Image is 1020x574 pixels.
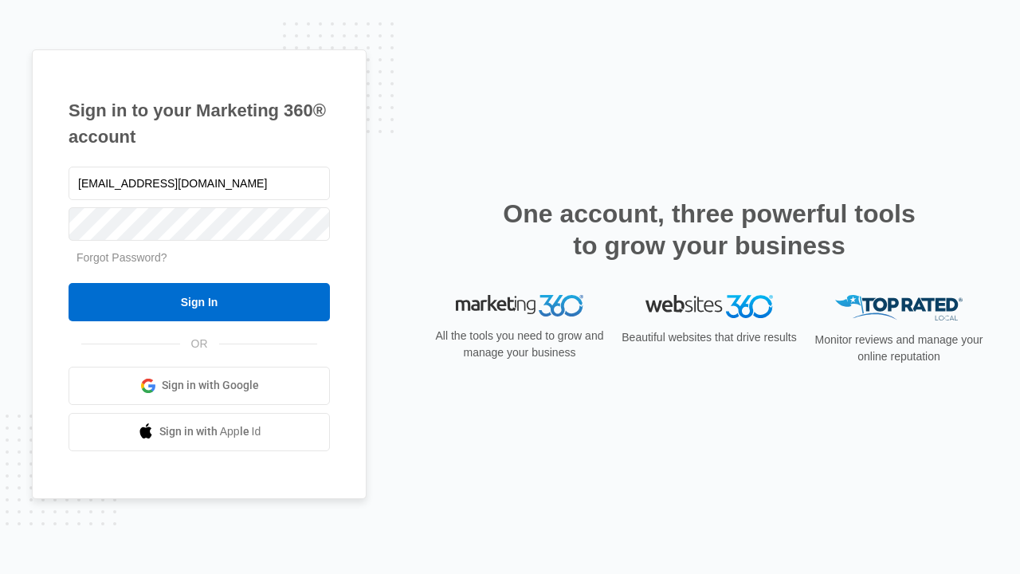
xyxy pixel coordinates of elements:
[645,295,773,318] img: Websites 360
[162,377,259,394] span: Sign in with Google
[430,328,609,361] p: All the tools you need to grow and manage your business
[69,283,330,321] input: Sign In
[159,423,261,440] span: Sign in with Apple Id
[810,332,988,365] p: Monitor reviews and manage your online reputation
[456,295,583,317] img: Marketing 360
[69,413,330,451] a: Sign in with Apple Id
[498,198,920,261] h2: One account, three powerful tools to grow your business
[69,167,330,200] input: Email
[835,295,963,321] img: Top Rated Local
[180,336,219,352] span: OR
[69,97,330,150] h1: Sign in to your Marketing 360® account
[620,329,798,346] p: Beautiful websites that drive results
[76,251,167,264] a: Forgot Password?
[69,367,330,405] a: Sign in with Google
